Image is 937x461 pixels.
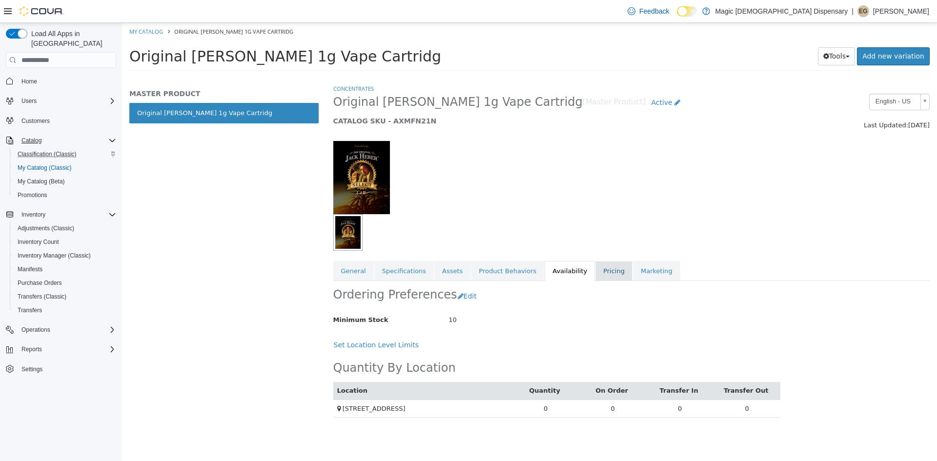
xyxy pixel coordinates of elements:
a: Customers [18,115,54,127]
button: Adjustments (Classic) [10,221,120,235]
a: Pricing [473,238,510,259]
span: Manifests [18,265,42,273]
span: 10 [326,293,335,301]
button: Customers [2,114,120,128]
button: My Catalog (Classic) [10,161,120,175]
a: Inventory Manager (Classic) [14,250,95,261]
span: [DATE] [786,99,808,106]
img: Cova [20,6,63,16]
span: Feedback [639,6,669,16]
button: Transfers (Classic) [10,290,120,303]
p: | [852,5,854,17]
span: Last Updated: [742,99,786,106]
span: My Catalog (Classic) [18,164,72,172]
span: Original [PERSON_NAME] 1g Vape Cartridg [7,25,319,42]
button: Operations [2,323,120,337]
button: Settings [2,362,120,376]
a: Feedback [624,1,673,21]
span: Original [PERSON_NAME] 1g Vape Cartridg [52,5,171,12]
button: Purchase Orders [10,276,120,290]
span: Purchase Orders [14,277,116,289]
a: Add new variation [735,24,808,42]
h2: Quantity By Location [211,338,334,353]
button: Location [215,363,247,373]
nav: Complex example [6,70,116,401]
a: English - US [747,71,808,87]
button: Catalog [18,135,45,146]
span: Customers [21,117,50,125]
a: Transfers (Classic) [14,291,70,302]
span: Transfers (Classic) [14,291,116,302]
a: Purchase Orders [14,277,66,289]
span: Inventory Manager (Classic) [18,252,91,260]
a: General [211,238,252,259]
span: Settings [18,363,116,375]
button: Home [2,74,120,88]
button: Inventory Count [10,235,120,249]
span: Home [21,78,37,85]
span: Operations [18,324,116,336]
span: [STREET_ADDRESS] [221,382,284,389]
button: Classification (Classic) [10,147,120,161]
img: 150 [211,118,268,191]
span: Settings [21,365,42,373]
span: Users [18,95,116,107]
button: Users [18,95,41,107]
button: Catalog [2,134,120,147]
span: Inventory [18,209,116,220]
span: My Catalog (Beta) [18,178,65,185]
a: Promotions [14,189,51,201]
a: Quantity [407,364,440,371]
span: Inventory Count [14,236,116,248]
p: [PERSON_NAME] [873,5,929,17]
a: Concentrates [211,62,252,69]
span: Users [21,97,37,105]
span: My Catalog (Beta) [14,176,116,187]
span: Transfers [14,304,116,316]
span: English - US [748,71,794,86]
a: Home [18,76,41,87]
span: Original [PERSON_NAME] 1g Vape Cartridg [211,72,461,87]
span: Reports [21,345,42,353]
a: My Catalog [7,5,41,12]
span: Home [18,75,116,87]
a: Settings [18,363,46,375]
h5: MASTER PRODUCT [7,66,197,75]
td: 0 [457,377,525,395]
button: Manifests [10,262,120,276]
h5: CATALOG SKU - AXMFN21N [211,94,655,102]
button: Inventory [2,208,120,221]
span: Catalog [18,135,116,146]
input: Dark Mode [677,6,697,17]
button: Tools [696,24,733,42]
a: Marketing [511,238,558,259]
a: My Catalog (Beta) [14,176,69,187]
a: Manifests [14,263,46,275]
a: On Order [473,364,508,371]
span: Adjustments (Classic) [14,222,116,234]
span: Customers [18,115,116,127]
a: Availability [423,238,473,259]
span: My Catalog (Classic) [14,162,116,174]
span: Active [529,76,550,83]
button: Edit [335,264,360,282]
span: Transfers (Classic) [18,293,66,301]
span: Classification (Classic) [18,150,77,158]
a: Original [PERSON_NAME] 1g Vape Cartridg [7,80,197,100]
a: Product Behaviors [349,238,422,259]
a: Assets [312,238,348,259]
span: Catalog [21,137,41,144]
span: Adjustments (Classic) [18,224,74,232]
a: Adjustments (Classic) [14,222,78,234]
span: Promotions [14,189,116,201]
span: Purchase Orders [18,279,62,287]
a: Inventory Count [14,236,63,248]
span: Inventory Count [18,238,59,246]
button: Inventory Manager (Classic) [10,249,120,262]
span: Inventory [21,211,45,219]
small: [Master Product] [461,76,524,83]
p: Magic [DEMOGRAPHIC_DATA] Dispensary [715,5,848,17]
a: My Catalog (Classic) [14,162,76,174]
button: Users [2,94,120,108]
